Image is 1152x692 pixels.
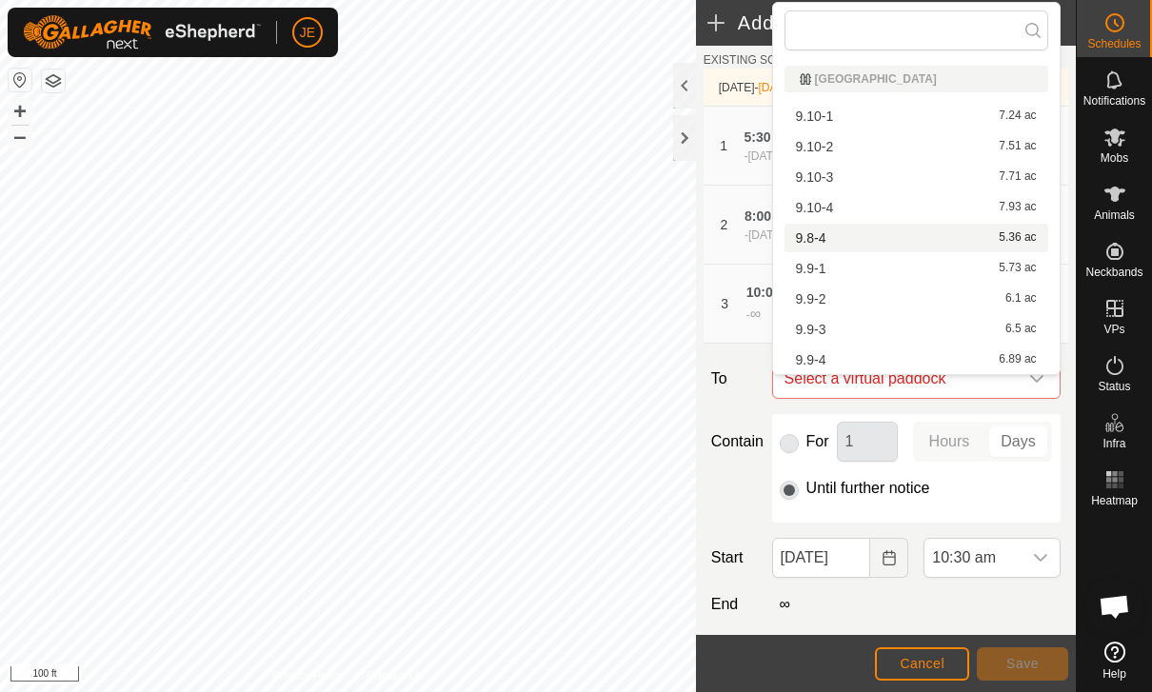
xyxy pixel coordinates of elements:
span: 5.36 ac [999,231,1036,245]
li: 9.10-2 [785,132,1048,161]
a: Contact Us [367,667,423,684]
li: 9.9-4 [785,346,1048,374]
label: EXISTING SCHEDULES [704,51,830,69]
button: Map Layers [42,69,65,92]
span: 6.5 ac [1005,323,1037,336]
label: Until further notice [806,481,930,496]
span: Save [1006,656,1039,671]
span: Schedules [1087,38,1141,49]
span: [DATE] 8:00 am [747,149,827,163]
label: ∞ [772,596,798,612]
a: Privacy Policy [272,667,344,684]
span: 8:00 am [745,208,794,224]
div: [GEOGRAPHIC_DATA] [800,73,1033,85]
span: 9.9-1 [796,262,826,275]
ul: Option List [773,58,1060,374]
span: [DATE] [719,81,755,94]
button: + [9,100,31,123]
button: Choose Date [870,538,908,578]
li: 9.9-1 [785,254,1048,283]
span: VPs [1103,324,1124,335]
span: 9.10-4 [796,201,834,214]
button: Save [977,647,1068,681]
span: 7.71 ac [999,170,1036,184]
span: Mobs [1101,152,1128,164]
div: Open chat [1086,578,1143,635]
span: Help [1102,668,1126,680]
span: 9.8-4 [796,231,826,245]
span: 9.9-4 [796,353,826,366]
span: [DATE] 10:00 am [748,228,835,242]
span: 7.93 ac [999,201,1036,214]
span: 9.10-2 [796,140,834,153]
span: Neckbands [1085,267,1142,278]
span: 1 [720,138,727,153]
span: ∞ [750,306,761,322]
span: 5:30 am [744,129,793,145]
div: dropdown trigger [1022,539,1060,577]
span: Animals [1094,209,1135,221]
div: - [745,227,835,244]
img: Gallagher Logo [23,15,261,49]
span: Select a virtual paddock [777,360,1018,398]
span: [DATE] [758,81,794,94]
span: 6.1 ac [1005,292,1037,306]
span: 7.51 ac [999,140,1036,153]
span: Heatmap [1091,495,1138,506]
span: 9.9-3 [796,323,826,336]
span: Notifications [1083,95,1145,107]
label: End [704,593,765,616]
span: 5.73 ac [999,262,1036,275]
li: 9.10-4 [785,193,1048,222]
li: 9.9-2 [785,285,1048,313]
li: 9.8-4 [785,224,1048,252]
span: 9.10-1 [796,109,834,123]
label: For [806,434,829,449]
span: 2 [720,217,727,232]
span: 9.10-3 [796,170,834,184]
label: Start [704,546,765,569]
span: JE [300,23,315,43]
li: 9.10-3 [785,163,1048,191]
span: Cancel [900,656,944,671]
label: To [704,359,765,399]
span: - [754,81,794,94]
li: 9.9-3 [785,315,1048,344]
a: Help [1077,634,1152,687]
span: 10:00 am [746,285,804,300]
span: 6.89 ac [999,353,1036,366]
span: 10:30 am [924,539,1022,577]
button: Reset Map [9,69,31,91]
div: - [744,148,827,165]
span: Status [1098,381,1130,392]
span: Infra [1102,438,1125,449]
div: dropdown trigger [1018,360,1056,398]
li: 9.10-1 [785,102,1048,130]
h2: Add Move [707,11,981,34]
div: - [746,303,761,326]
span: 9.9-2 [796,292,826,306]
label: Contain [704,430,765,453]
span: 3 [721,296,728,311]
span: 7.24 ac [999,109,1036,123]
button: – [9,125,31,148]
button: Cancel [875,647,969,681]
